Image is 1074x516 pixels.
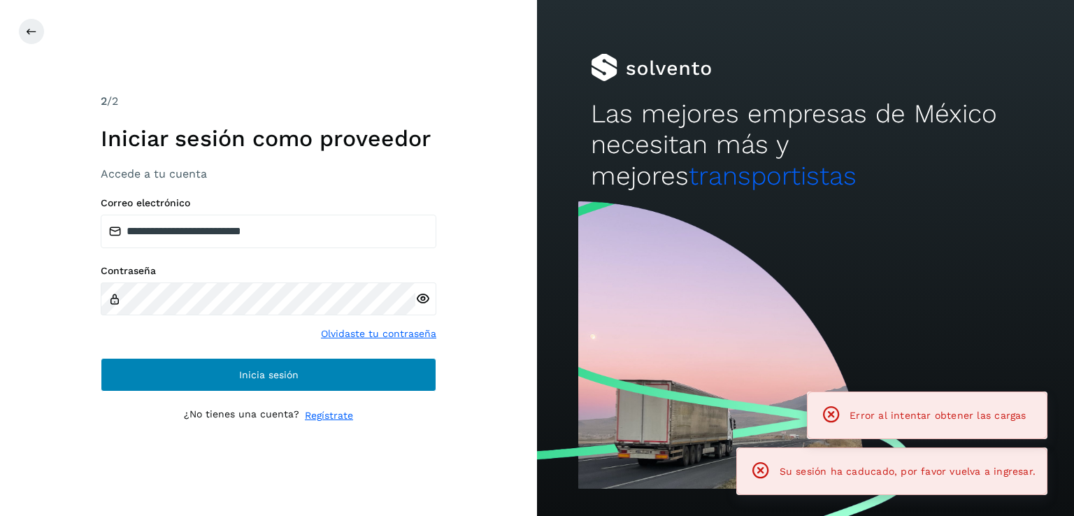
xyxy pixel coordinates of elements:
[850,410,1026,421] span: Error al intentar obtener las cargas
[101,125,436,152] h1: Iniciar sesión como proveedor
[689,161,857,191] span: transportistas
[101,265,436,277] label: Contraseña
[184,408,299,423] p: ¿No tienes una cuenta?
[101,197,436,209] label: Correo electrónico
[305,408,353,423] a: Regístrate
[101,358,436,392] button: Inicia sesión
[591,99,1020,192] h2: Las mejores empresas de México necesitan más y mejores
[101,93,436,110] div: /2
[101,94,107,108] span: 2
[321,327,436,341] a: Olvidaste tu contraseña
[239,370,299,380] span: Inicia sesión
[101,167,436,180] h3: Accede a tu cuenta
[780,466,1036,477] span: Su sesión ha caducado, por favor vuelva a ingresar.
